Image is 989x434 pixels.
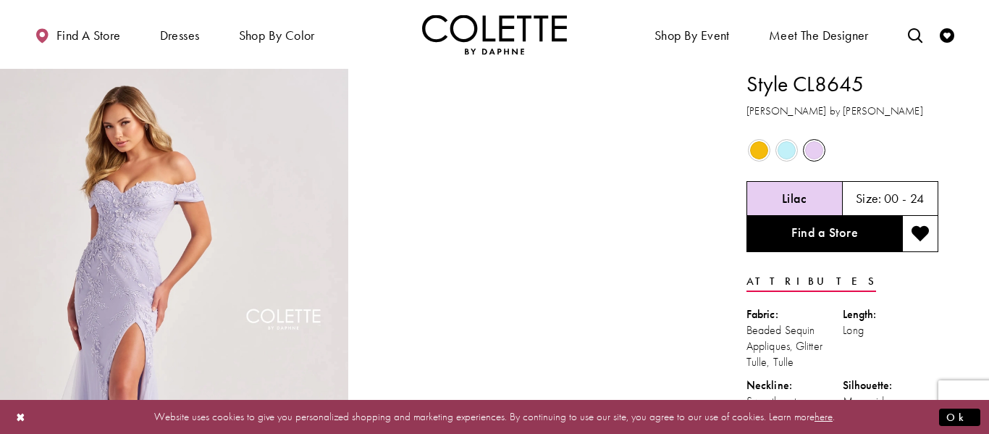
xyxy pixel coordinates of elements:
[422,14,567,54] a: Visit Home Page
[801,138,827,163] div: Lilac
[815,409,833,424] a: here
[746,271,876,292] a: Attributes
[856,190,882,206] span: Size:
[239,28,315,43] span: Shop by color
[782,191,807,206] h5: Chosen color
[355,69,704,243] video: Style CL8645 Colette by Daphne #1 autoplay loop mute video
[651,14,733,54] span: Shop By Event
[9,404,33,430] button: Close Dialog
[843,306,939,322] div: Length:
[746,306,843,322] div: Fabric:
[884,191,925,206] h5: 00 - 24
[746,137,938,164] div: Product color controls state depends on size chosen
[156,14,203,54] span: Dresses
[56,28,121,43] span: Find a store
[904,14,926,54] a: Toggle search
[655,28,730,43] span: Shop By Event
[769,28,869,43] span: Meet the designer
[746,393,843,409] div: Sweetheart
[422,14,567,54] img: Colette by Daphne
[902,216,938,252] button: Add to wishlist
[104,407,885,427] p: Website uses cookies to give you personalized shopping and marketing experiences. By continuing t...
[939,408,980,426] button: Submit Dialog
[160,28,200,43] span: Dresses
[235,14,319,54] span: Shop by color
[843,393,939,409] div: Mermaid
[746,69,938,99] h1: Style CL8645
[31,14,124,54] a: Find a store
[746,322,843,370] div: Beaded Sequin Appliques, Glitter Tulle, Tulle
[843,322,939,338] div: Long
[936,14,958,54] a: Check Wishlist
[765,14,872,54] a: Meet the designer
[746,138,772,163] div: Buttercup
[843,377,939,393] div: Silhouette:
[746,103,938,120] h3: [PERSON_NAME] by [PERSON_NAME]
[746,216,902,252] a: Find a Store
[774,138,799,163] div: Light Blue
[746,377,843,393] div: Neckline:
